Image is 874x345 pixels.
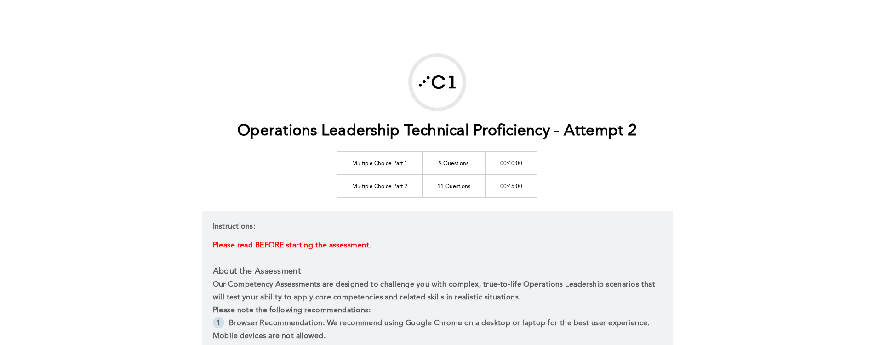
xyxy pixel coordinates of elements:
span: Please read BEFORE starting the assessment. [213,242,371,249]
td: 00:45:00 [485,174,537,197]
span: Please note the following recommendations: [213,307,371,314]
span: Browser Recommendation: We recommend using Google Chrome on a desktop or laptop for the best user... [213,320,652,340]
td: 11 Questions [422,174,485,197]
span: Our Competency Assessments are designed to challenge you with complex, true-to-life Operations Le... [213,281,657,301]
td: 9 Questions [422,151,485,174]
h1: Operations Leadership Technical Proficiency - Attempt 2 [237,122,637,141]
img: Correlation One [412,57,463,108]
strong: About the Assessment [213,267,301,276]
td: Multiple Choice Part 2 [337,174,422,197]
td: Multiple Choice Part 1 [337,151,422,174]
td: 00:40:00 [485,151,537,174]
